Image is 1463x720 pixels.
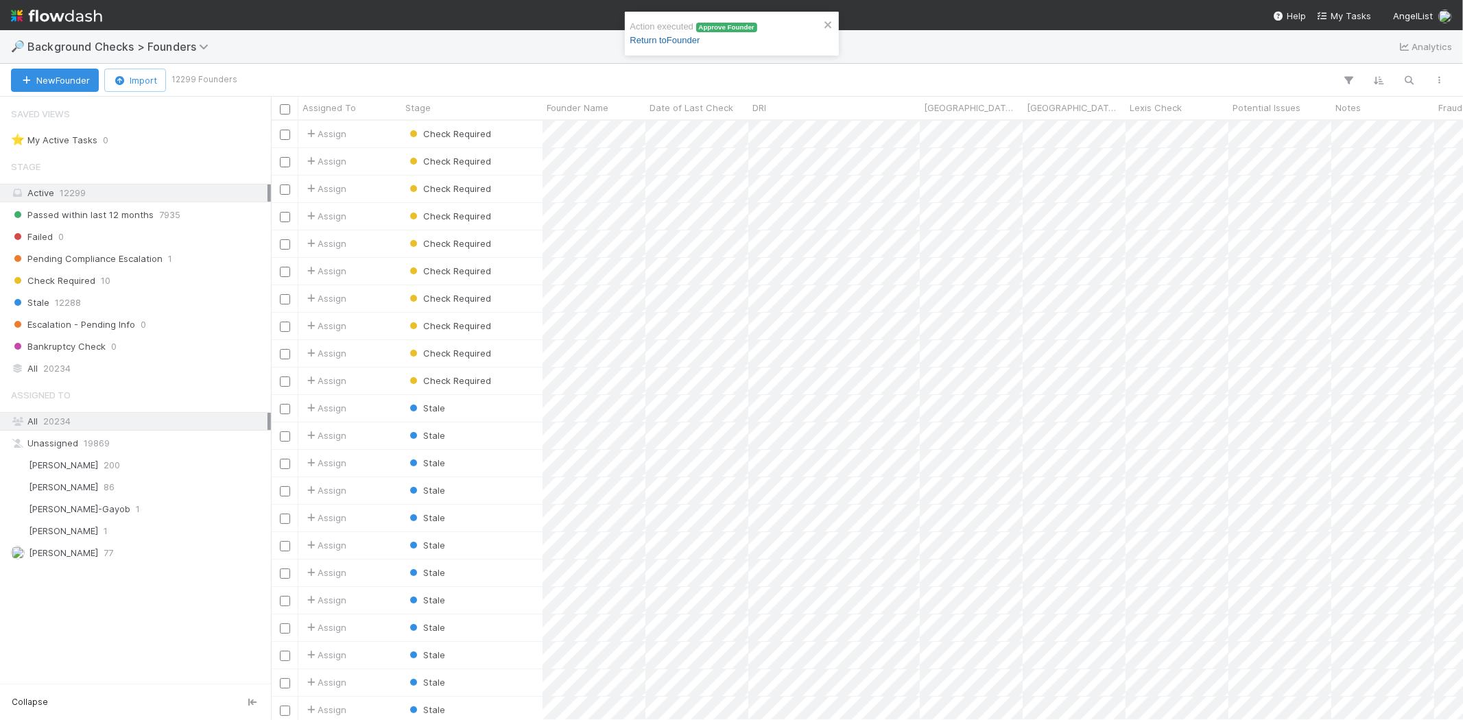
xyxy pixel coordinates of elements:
[407,348,491,359] span: Check Required
[304,429,346,442] span: Assign
[407,540,445,551] span: Stale
[407,649,445,660] span: Stale
[405,101,431,115] span: Stage
[280,678,290,688] input: Toggle Row Selected
[280,130,290,140] input: Toggle Row Selected
[280,104,290,115] input: Toggle All Rows Selected
[1438,10,1452,23] img: avatar_5106bb14-94e9-4897-80de-6ae81081f36d.png
[407,593,445,607] div: Stale
[11,502,25,516] img: avatar_45aa71e2-cea6-4b00-9298-a0421aa61a2d.png
[304,511,346,525] div: Assign
[752,101,766,115] span: DRI
[407,211,491,221] span: Check Required
[11,4,102,27] img: logo-inverted-e16ddd16eac7371096b0.svg
[407,457,445,468] span: Stale
[407,429,445,442] div: Stale
[29,547,98,558] span: [PERSON_NAME]
[650,101,733,115] span: Date of Last Check
[11,250,163,267] span: Pending Compliance Escalation
[1317,10,1371,21] span: My Tasks
[280,267,290,277] input: Toggle Row Selected
[12,696,48,708] span: Collapse
[280,596,290,606] input: Toggle Row Selected
[304,374,346,387] span: Assign
[304,456,346,470] div: Assign
[11,413,267,430] div: All
[280,294,290,304] input: Toggle Row Selected
[136,501,140,518] span: 1
[304,319,346,333] div: Assign
[407,319,491,333] div: Check Required
[280,568,290,579] input: Toggle Row Selected
[407,183,491,194] span: Check Required
[407,156,491,167] span: Check Required
[11,134,25,145] span: ⭐
[103,132,108,149] span: 0
[407,621,445,634] div: Stale
[407,293,491,304] span: Check Required
[407,127,491,141] div: Check Required
[630,21,757,45] span: Action executed
[104,479,115,496] span: 86
[104,544,113,562] span: 77
[547,101,608,115] span: Founder Name
[304,237,346,250] span: Assign
[280,651,290,661] input: Toggle Row Selected
[407,374,491,387] div: Check Required
[104,69,166,92] button: Import
[407,264,491,278] div: Check Required
[280,404,290,414] input: Toggle Row Selected
[280,376,290,387] input: Toggle Row Selected
[407,265,491,276] span: Check Required
[11,546,25,560] img: avatar_ddac2f35-6c49-494a-9355-db49d32eca49.png
[304,566,346,579] span: Assign
[141,316,146,333] span: 0
[407,648,445,662] div: Stale
[55,294,81,311] span: 12288
[11,272,95,289] span: Check Required
[304,264,346,278] span: Assign
[304,538,346,552] div: Assign
[280,322,290,332] input: Toggle Row Selected
[407,375,491,386] span: Check Required
[43,416,71,427] span: 20234
[407,128,491,139] span: Check Required
[29,503,130,514] span: [PERSON_NAME]-Gayob
[104,457,120,474] span: 200
[824,17,833,31] button: close
[407,401,445,415] div: Stale
[280,514,290,524] input: Toggle Row Selected
[407,430,445,441] span: Stale
[407,291,491,305] div: Check Required
[11,69,99,92] button: NewFounder
[407,595,445,605] span: Stale
[280,239,290,250] input: Toggle Row Selected
[171,73,237,86] small: 12299 Founders
[84,435,110,452] span: 19869
[1335,101,1361,115] span: Notes
[1233,101,1300,115] span: Potential Issues
[304,648,346,662] span: Assign
[304,346,346,360] div: Assign
[304,127,346,141] span: Assign
[407,511,445,525] div: Stale
[11,184,267,202] div: Active
[407,566,445,579] div: Stale
[11,294,49,311] span: Stale
[304,483,346,497] span: Assign
[11,153,40,180] span: Stage
[407,675,445,689] div: Stale
[58,228,64,245] span: 0
[304,703,346,717] div: Assign
[407,622,445,633] span: Stale
[1317,9,1371,23] a: My Tasks
[304,209,346,223] span: Assign
[407,237,491,250] div: Check Required
[1027,101,1122,115] span: [GEOGRAPHIC_DATA] Check Date
[407,538,445,552] div: Stale
[111,338,117,355] span: 0
[407,485,445,496] span: Stale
